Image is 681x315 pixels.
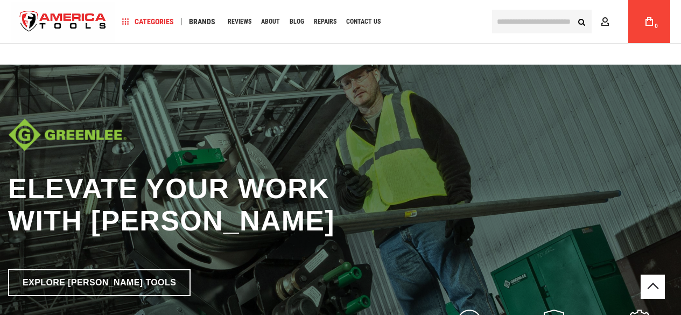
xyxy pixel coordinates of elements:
a: About [256,15,285,29]
button: Search [571,11,592,32]
a: Categories [117,15,179,29]
a: Brands [184,15,220,29]
img: Diablo logo [8,118,127,151]
a: Blog [285,15,309,29]
span: Categories [122,18,174,25]
a: Repairs [309,15,341,29]
a: Contact Us [341,15,385,29]
span: Contact Us [346,18,381,25]
span: Blog [290,18,304,25]
h1: Elevate Your Work with [PERSON_NAME] [8,172,493,237]
span: Repairs [314,18,336,25]
span: Reviews [228,18,251,25]
img: America Tools [11,2,115,42]
a: Reviews [223,15,256,29]
a: store logo [11,2,115,42]
span: Brands [189,18,215,25]
span: 0 [655,23,658,29]
span: About [261,18,280,25]
a: Explore [PERSON_NAME] Tools [8,269,191,296]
